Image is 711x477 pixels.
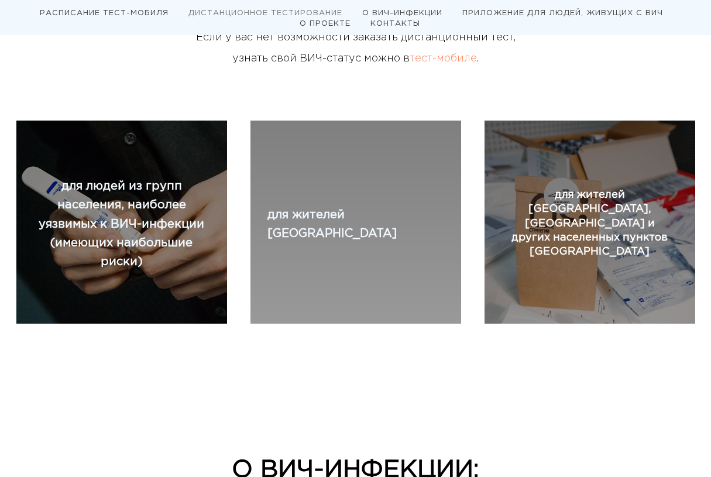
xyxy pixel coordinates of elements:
a: тест-мобиле [410,54,477,63]
a: для людей из групп населения, наиболее уязвимых к ВИЧ-инфекции (имеющих наибольшие риски) [33,176,209,271]
a: ПРИЛОЖЕНИЕ ДЛЯ ЛЮДЕЙ, ЖИВУЩИХ С ВИЧ [462,10,663,16]
span: для жителей [GEOGRAPHIC_DATA], [GEOGRAPHIC_DATA] и других населенных пунктов [GEOGRAPHIC_DATA] [511,190,668,256]
a: для жителей [GEOGRAPHIC_DATA], [GEOGRAPHIC_DATA] и других населенных пунктов [GEOGRAPHIC_DATA] [508,188,672,259]
a: КОНТАКТЫ [370,20,420,27]
a: О ВИЧ-ИНФЕКЦИИ [362,10,442,16]
span: Если у вас нет возможности заказать дистанционный тест, узнать свой ВИЧ-статус можно в [196,33,516,63]
a: О ПРОЕКТЕ [300,20,351,27]
span: для людей из групп населения, наиболее уязвимых к ВИЧ-инфекции (имеющих наибольшие риски) [39,181,204,267]
a: ДИСТАНЦИОННОЕ ТЕСТИРОВАНИЕ [188,10,342,16]
span: . [477,54,479,63]
a: РАСПИСАНИЕ ТЕСТ-МОБИЛЯ [40,10,169,16]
